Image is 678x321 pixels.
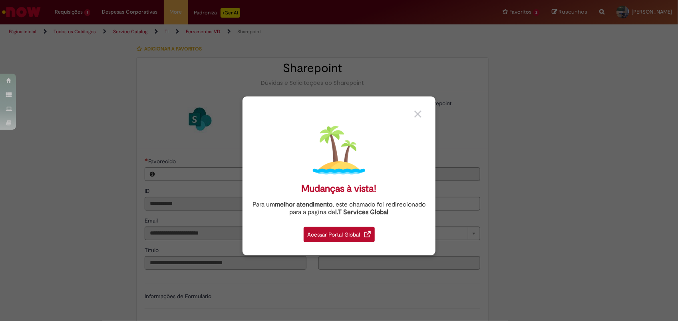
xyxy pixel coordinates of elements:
a: Acessar Portal Global [304,223,375,242]
div: Mudanças à vista! [302,183,377,195]
strong: melhor atendimento [275,201,332,209]
a: I.T Services Global [336,204,389,216]
img: close_button_grey.png [414,110,422,118]
div: Para um , este chamado foi redirecionado para a página de [249,201,429,216]
img: island.png [313,124,365,177]
div: Acessar Portal Global [304,227,375,242]
img: redirect_link.png [364,231,371,237]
